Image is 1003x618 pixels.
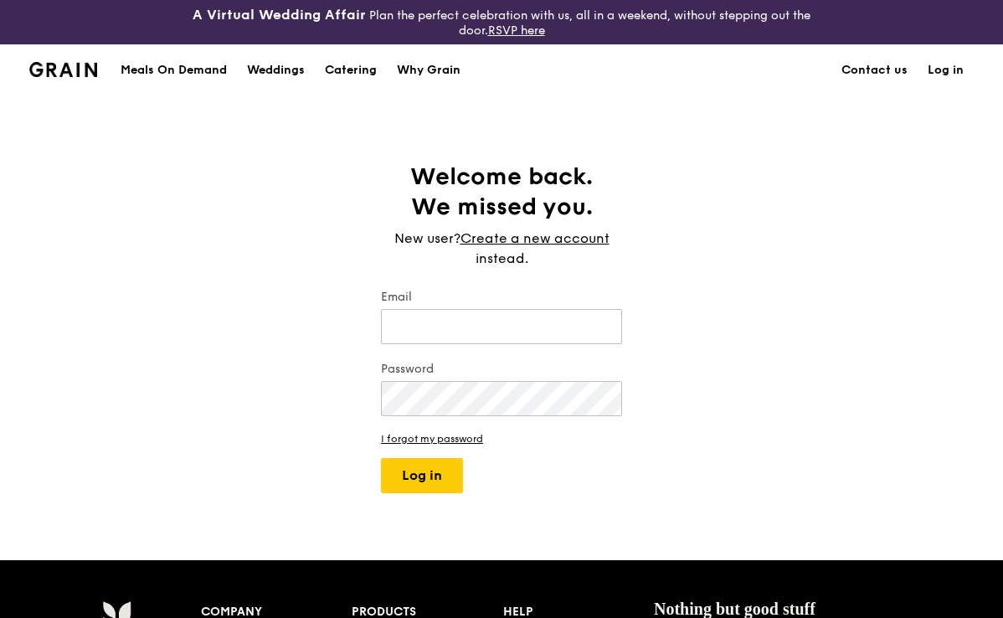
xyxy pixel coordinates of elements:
[387,45,471,95] a: Why Grain
[167,7,836,38] div: Plan the perfect celebration with us, all in a weekend, without stepping out the door.
[325,45,377,95] div: Catering
[381,289,622,306] label: Email
[193,7,366,23] h3: A Virtual Wedding Affair
[29,44,97,94] a: GrainGrain
[247,45,305,95] div: Weddings
[460,229,610,249] a: Create a new account
[381,458,463,493] button: Log in
[381,433,622,445] a: I forgot my password
[488,23,545,38] a: RSVP here
[121,45,227,95] div: Meals On Demand
[29,62,97,77] img: Grain
[237,45,315,95] a: Weddings
[654,600,815,618] span: Nothing but good stuff
[397,45,460,95] div: Why Grain
[476,250,528,266] span: instead.
[315,45,387,95] a: Catering
[918,45,974,95] a: Log in
[394,230,460,246] span: New user?
[831,45,918,95] a: Contact us
[381,162,622,222] h1: Welcome back. We missed you.
[381,361,622,378] label: Password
